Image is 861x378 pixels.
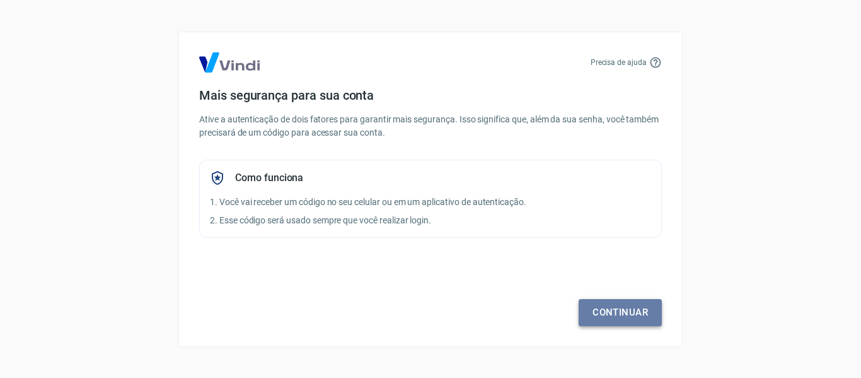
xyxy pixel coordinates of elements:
img: Logo Vind [199,52,260,73]
p: Ative a autenticação de dois fatores para garantir mais segurança. Isso significa que, além da su... [199,113,662,139]
h4: Mais segurança para sua conta [199,88,662,103]
p: 2. Esse código será usado sempre que você realizar login. [210,214,651,227]
a: Continuar [579,299,662,326]
p: 1. Você vai receber um código no seu celular ou em um aplicativo de autenticação. [210,196,651,209]
p: Precisa de ajuda [591,57,647,68]
h5: Como funciona [235,172,303,184]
